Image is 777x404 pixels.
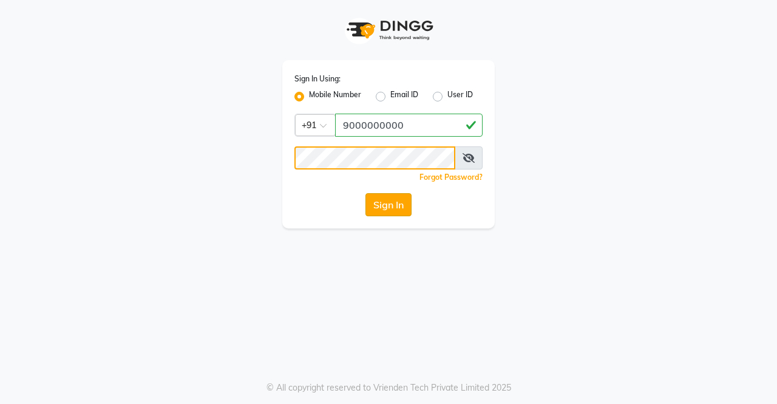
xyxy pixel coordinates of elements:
img: logo1.svg [340,12,437,48]
a: Forgot Password? [419,173,483,182]
input: Username [335,114,483,137]
button: Sign In [365,193,412,216]
label: Mobile Number [309,89,361,104]
label: User ID [447,89,473,104]
input: Username [294,146,455,169]
label: Email ID [390,89,418,104]
label: Sign In Using: [294,74,341,84]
